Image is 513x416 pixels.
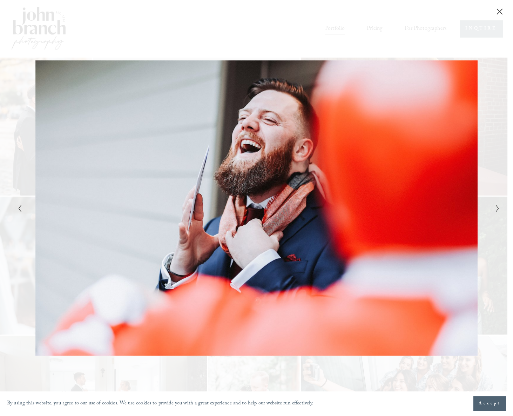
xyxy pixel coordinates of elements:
[473,396,506,411] button: Accept
[479,400,501,407] span: Accept
[7,399,314,409] p: By using this website, you agree to our use of cookies. We use cookies to provide you with a grea...
[493,204,498,212] button: Next Slide
[494,8,505,15] button: Close
[15,204,20,212] button: Previous Slide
